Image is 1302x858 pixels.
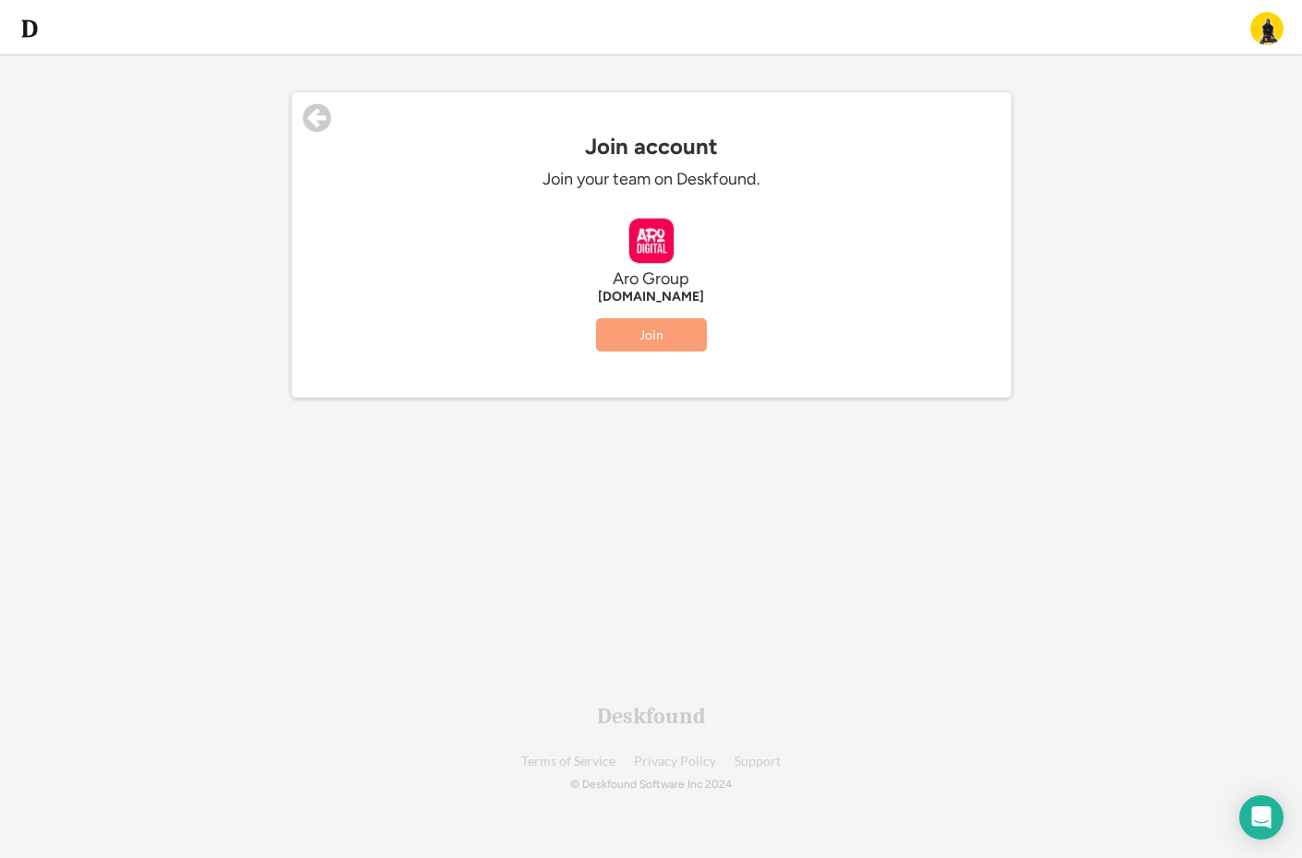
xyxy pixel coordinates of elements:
[629,219,674,263] img: aro.digital
[634,755,716,769] a: Privacy Policy
[292,134,1011,160] div: Join account
[735,755,781,769] a: Support
[18,18,41,40] img: d-whitebg.png
[597,705,706,727] div: Deskfound
[596,318,707,352] button: Join
[375,169,928,190] div: Join your team on Deskfound.
[521,755,615,769] a: Terms of Service
[1250,12,1284,45] img: ACg8ocIhC0KJ_1eksnXb1fbF8zBF3Bkn4wR_kmJD6JpxU12mzLZguj0=s96-c
[1239,795,1284,840] div: Open Intercom Messenger
[375,268,928,290] div: Aro Group
[375,290,928,304] div: [DOMAIN_NAME]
